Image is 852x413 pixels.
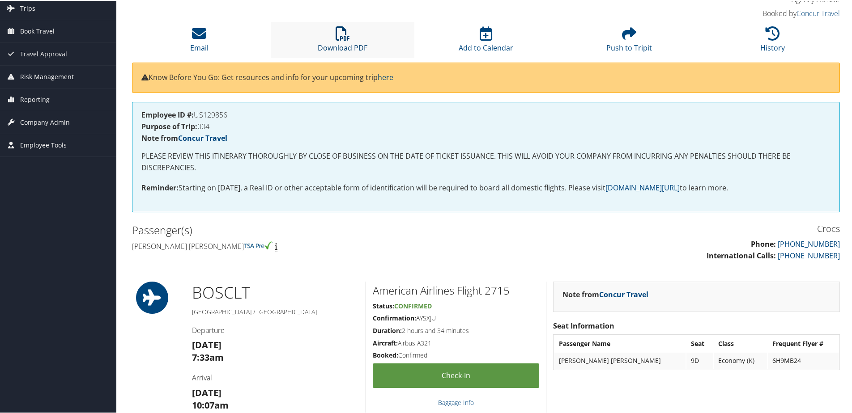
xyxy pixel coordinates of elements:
a: [PHONE_NUMBER] [778,250,840,260]
h5: 2 hours and 34 minutes [373,325,539,334]
h4: US129856 [141,110,831,118]
strong: Purpose of Trip: [141,121,197,131]
a: [PHONE_NUMBER] [778,238,840,248]
strong: Employee ID #: [141,109,194,119]
h2: Passenger(s) [132,222,479,237]
th: Seat [686,335,713,351]
h4: Arrival [192,372,359,382]
a: Concur Travel [599,289,648,299]
span: Employee Tools [20,133,67,156]
h5: Confirmed [373,350,539,359]
h5: Airbus A321 [373,338,539,347]
td: 9D [686,352,713,368]
a: here [378,72,393,81]
td: [PERSON_NAME] [PERSON_NAME] [554,352,686,368]
span: Reporting [20,88,50,110]
strong: [DATE] [192,338,222,350]
strong: Seat Information [553,320,614,330]
h4: [PERSON_NAME] [PERSON_NAME] [132,240,479,250]
strong: Note from [562,289,648,299]
a: Concur Travel [178,132,227,142]
strong: Booked: [373,350,398,358]
a: History [760,30,785,52]
th: Passenger Name [554,335,686,351]
td: Economy (K) [714,352,767,368]
strong: Phone: [751,238,776,248]
h1: BOS CLT [192,281,359,303]
a: Concur Travel [797,8,840,17]
p: PLEASE REVIEW THIS ITINERARY THOROUGHLY BY CLOSE OF BUSINESS ON THE DATE OF TICKET ISSUANCE. THIS... [141,150,831,173]
strong: Reminder: [141,182,179,192]
strong: Confirmation: [373,313,416,321]
p: Know Before You Go: Get resources and info for your upcoming trip [141,71,831,83]
span: Company Admin [20,110,70,133]
strong: Note from [141,132,227,142]
a: Baggage Info [438,397,474,406]
a: [DOMAIN_NAME][URL] [605,182,680,192]
span: Book Travel [20,19,55,42]
span: Confirmed [394,301,432,309]
h2: American Airlines Flight 2715 [373,282,539,297]
h4: Departure [192,324,359,334]
td: 6H9MB24 [768,352,839,368]
strong: [DATE] [192,386,222,398]
span: Travel Approval [20,42,67,64]
h4: Booked by [673,8,840,17]
a: Email [190,30,209,52]
h3: Crocs [493,222,840,234]
strong: Duration: [373,325,402,334]
a: Check-in [373,362,539,387]
a: Push to Tripit [606,30,652,52]
strong: 7:33am [192,350,224,362]
strong: Status: [373,301,394,309]
p: Starting on [DATE], a Real ID or other acceptable form of identification will be required to boar... [141,181,831,193]
h5: AYSXJU [373,313,539,322]
img: tsa-precheck.png [244,240,273,249]
strong: Aircraft: [373,338,398,346]
th: Frequent Flyer # [768,335,839,351]
span: Risk Management [20,65,74,87]
a: Add to Calendar [459,30,513,52]
h5: [GEOGRAPHIC_DATA] / [GEOGRAPHIC_DATA] [192,307,359,316]
a: Download PDF [318,30,367,52]
strong: International Calls: [707,250,776,260]
strong: 10:07am [192,398,229,410]
th: Class [714,335,767,351]
h4: 004 [141,122,831,129]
